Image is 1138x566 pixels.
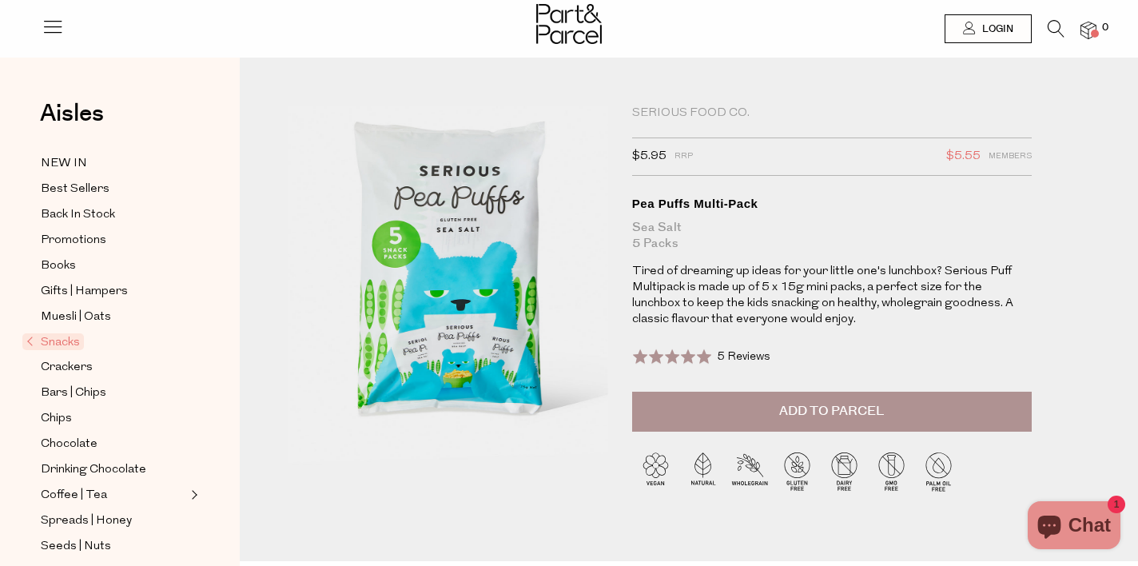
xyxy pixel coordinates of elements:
[868,448,915,495] img: P_P-ICONS-Live_Bec_V11_GMO_Free.svg
[632,448,679,495] img: P_P-ICONS-Live_Bec_V11_Vegan.svg
[187,485,198,504] button: Expand/Collapse Coffee | Tea
[22,333,84,350] span: Snacks
[978,22,1013,36] span: Login
[1080,22,1096,38] a: 0
[632,146,666,167] span: $5.95
[632,220,1032,252] div: Sea Salt 5 Packs
[41,230,186,250] a: Promotions
[41,537,111,556] span: Seeds | Nuts
[41,154,87,173] span: NEW IN
[632,106,1032,122] div: Serious Food Co.
[41,434,186,454] a: Chocolate
[40,96,104,131] span: Aisles
[41,511,186,531] a: Spreads | Honey
[41,409,72,428] span: Chips
[946,146,981,167] span: $5.55
[41,358,93,377] span: Crackers
[674,146,693,167] span: RRP
[41,231,106,250] span: Promotions
[41,180,109,199] span: Best Sellers
[821,448,868,495] img: P_P-ICONS-Live_Bec_V11_Dairy_Free.svg
[632,196,1032,212] div: Pea Puffs Multi-Pack
[40,102,104,141] a: Aisles
[41,486,107,505] span: Coffee | Tea
[41,460,146,480] span: Drinking Chocolate
[41,460,186,480] a: Drinking Chocolate
[536,4,602,44] img: Part&Parcel
[41,485,186,505] a: Coffee | Tea
[1098,21,1112,35] span: 0
[726,448,774,495] img: P_P-ICONS-Live_Bec_V11_Wholegrain.svg
[779,402,884,421] span: Add to Parcel
[915,448,962,495] img: P_P-ICONS-Live_Bec_V11_Palm_Oil_Free.svg
[41,409,186,428] a: Chips
[41,205,115,225] span: Back In Stock
[41,282,128,301] span: Gifts | Hampers
[774,448,821,495] img: P_P-ICONS-Live_Bec_V11_Gluten_Free.svg
[41,308,111,327] span: Muesli | Oats
[41,257,76,276] span: Books
[632,264,1032,328] p: Tired of dreaming up ideas for your little one's lunchbox? Serious Puff Multipack is made up of 5...
[41,435,97,454] span: Chocolate
[989,146,1032,167] span: Members
[26,333,186,352] a: Snacks
[679,448,726,495] img: P_P-ICONS-Live_Bec_V11_Natural.svg
[41,512,132,531] span: Spreads | Honey
[41,357,186,377] a: Crackers
[41,384,106,403] span: Bars | Chips
[41,179,186,199] a: Best Sellers
[1023,501,1125,553] inbox-online-store-chat: Shopify online store chat
[41,205,186,225] a: Back In Stock
[717,351,770,363] span: 5 Reviews
[632,392,1032,432] button: Add to Parcel
[41,281,186,301] a: Gifts | Hampers
[288,106,608,484] img: Pea Puffs Multi-Pack
[41,307,186,327] a: Muesli | Oats
[41,536,186,556] a: Seeds | Nuts
[41,153,186,173] a: NEW IN
[41,383,186,403] a: Bars | Chips
[945,14,1032,43] a: Login
[41,256,186,276] a: Books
